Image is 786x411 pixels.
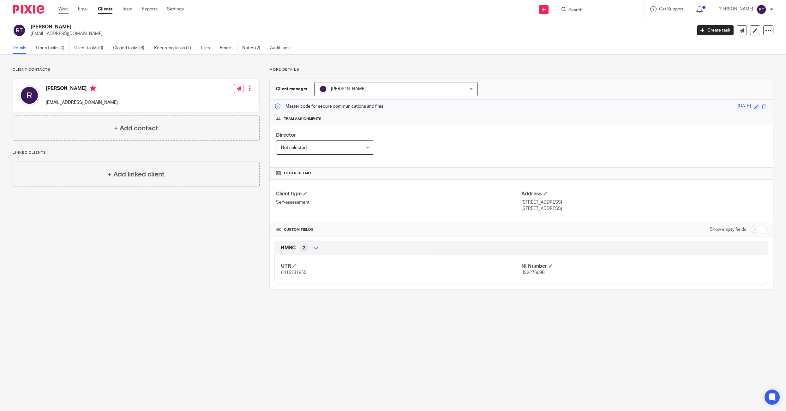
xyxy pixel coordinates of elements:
h4: Address [521,191,767,197]
span: [PERSON_NAME] [331,87,366,91]
span: 2 [303,245,305,251]
a: Create task [697,25,734,35]
a: Clients [98,6,112,12]
img: svg%3E [756,4,766,15]
input: Search [568,8,625,13]
a: Work [58,6,69,12]
a: Emails [220,42,237,54]
span: Team assignments [284,116,321,122]
a: Reports [142,6,158,12]
h4: NI Number [521,263,762,270]
a: Settings [167,6,184,12]
span: 6415231855 [281,271,306,275]
i: Primary [90,85,96,92]
a: Closed tasks (6) [113,42,149,54]
a: Details [13,42,31,54]
span: Other details [284,171,313,176]
p: Self-assessment [276,199,521,205]
a: Audit logs [270,42,294,54]
img: svg%3E [13,24,26,37]
h4: UTR [281,263,521,270]
span: HMRC [281,245,296,251]
h2: [PERSON_NAME] [31,24,556,30]
h4: + Add contact [114,123,158,133]
div: [DATE] [738,103,751,110]
span: Director [276,133,296,138]
p: More details [269,67,773,72]
a: Open tasks (0) [36,42,69,54]
a: Recurring tasks (1) [154,42,196,54]
a: Email [78,6,88,12]
h4: CUSTOM FIELDS [276,227,521,232]
p: [EMAIL_ADDRESS][DOMAIN_NAME] [46,99,118,106]
a: Notes (2) [242,42,265,54]
label: Show empty fields [710,226,746,233]
img: svg%3E [319,85,327,93]
p: Client contacts [13,67,260,72]
h4: + Add linked client [108,170,165,179]
img: svg%3E [19,85,39,105]
p: [EMAIL_ADDRESS][DOMAIN_NAME] [31,31,687,37]
h4: Client type [276,191,521,197]
p: [STREET_ADDRESS] [521,205,767,212]
p: Linked clients [13,150,260,155]
h4: [PERSON_NAME] [46,85,118,93]
h3: Client manager [276,86,308,92]
a: Files [201,42,215,54]
span: JS227669B [521,271,545,275]
span: Not selected [281,146,307,150]
p: [PERSON_NAME] [718,6,753,12]
img: Pixie [13,5,44,14]
p: [STREET_ADDRESS] [521,199,767,205]
p: Master code for secure communications and files [274,103,383,110]
span: Get Support [659,7,683,11]
a: Team [122,6,132,12]
a: Client tasks (0) [74,42,108,54]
